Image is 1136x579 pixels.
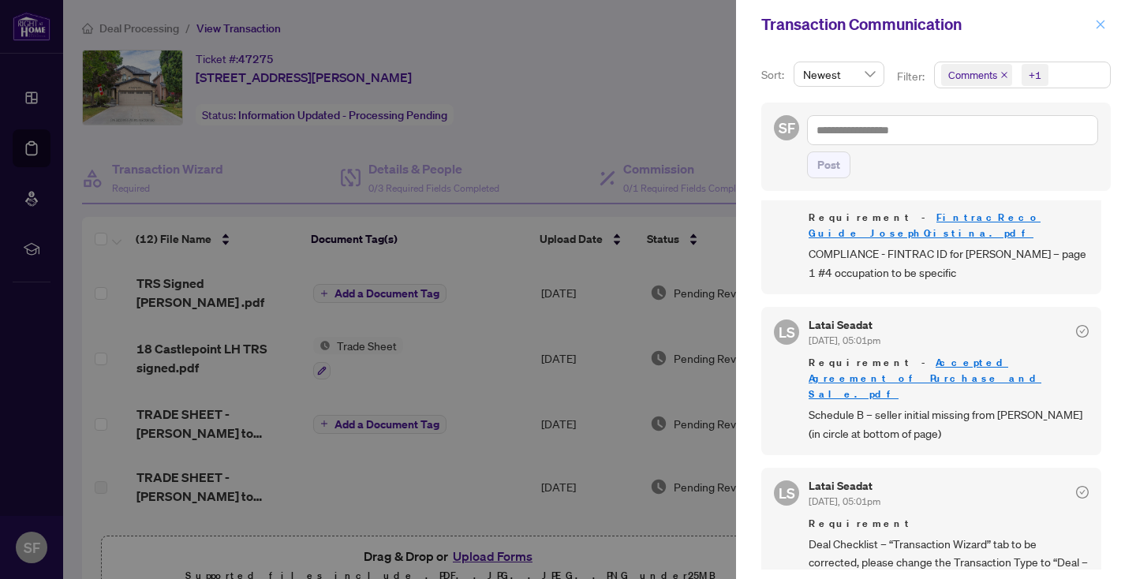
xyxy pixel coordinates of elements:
span: Requirement - [809,355,1089,402]
span: LS [779,321,795,343]
h5: Latai Seadat [809,319,880,331]
span: close [1095,19,1106,30]
span: LS [779,482,795,504]
span: Newest [803,62,875,86]
div: +1 [1029,67,1041,83]
p: Sort: [761,66,787,84]
span: check-circle [1076,325,1089,338]
span: SF [779,117,795,139]
span: Schedule B – seller initial missing from [PERSON_NAME] (in circle at bottom of page) [809,405,1089,443]
div: Transaction Communication [761,13,1090,36]
span: Requirement - [809,210,1089,241]
span: Comments [941,64,1012,86]
span: check-circle [1076,486,1089,499]
span: [DATE], 05:01pm [809,334,880,346]
span: Requirement [809,516,1089,532]
button: Post [807,151,850,178]
p: Filter: [897,68,927,85]
h5: Latai Seadat [809,480,880,491]
span: close [1000,71,1008,79]
span: Comments [948,67,997,83]
a: Accepted Agreement of Purchase and Sale.pdf [809,356,1041,401]
span: [DATE], 05:01pm [809,495,880,507]
span: COMPLIANCE - FINTRAC ID for [PERSON_NAME] – page 1 #4 occupation to be specific [809,245,1089,282]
